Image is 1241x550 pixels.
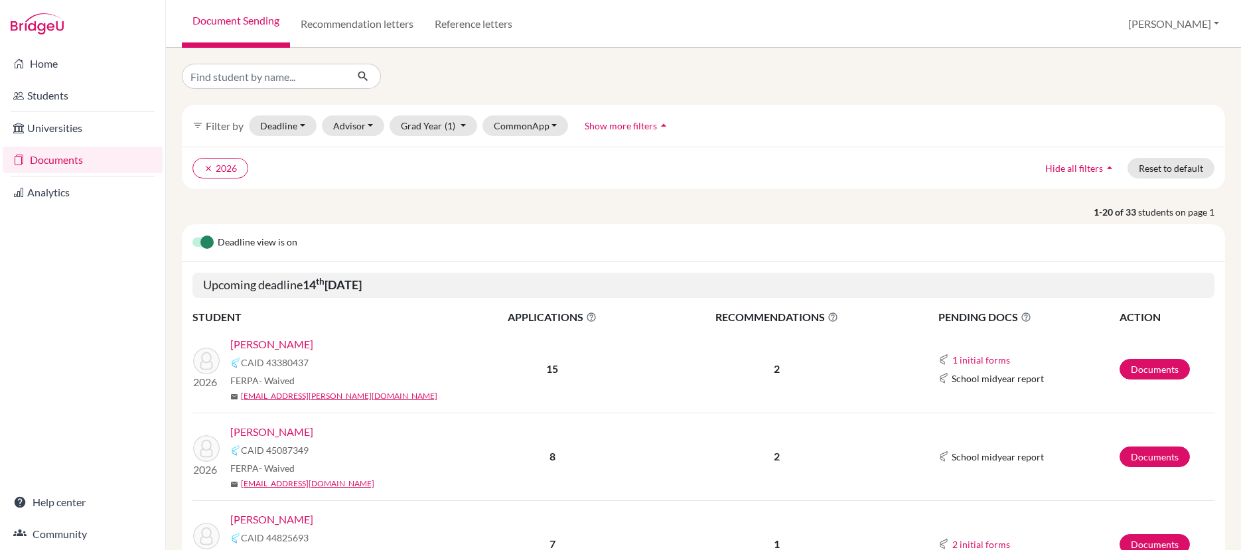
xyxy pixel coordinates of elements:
[249,115,317,136] button: Deadline
[230,533,241,543] img: Common App logo
[230,424,313,440] a: [PERSON_NAME]
[218,235,297,251] span: Deadline view is on
[3,50,163,77] a: Home
[1094,205,1138,219] strong: 1-20 of 33
[938,373,949,383] img: Common App logo
[3,115,163,141] a: Universities
[192,273,1214,298] h5: Upcoming deadline
[230,445,241,456] img: Common App logo
[390,115,477,136] button: Grad Year(1)
[193,348,220,374] img: Boodoo, Salma
[952,352,1011,368] button: 1 initial forms
[549,537,555,550] b: 7
[230,393,238,401] span: mail
[192,120,203,131] i: filter_list
[206,119,244,132] span: Filter by
[230,336,313,352] a: [PERSON_NAME]
[259,375,295,386] span: - Waived
[241,356,309,370] span: CAID 43380437
[1034,158,1128,178] button: Hide all filtersarrow_drop_up
[648,361,906,377] p: 2
[1128,158,1214,178] button: Reset to default
[585,120,657,131] span: Show more filters
[193,435,220,462] img: Borde, Shannon
[952,372,1044,385] span: School midyear report
[657,119,670,132] i: arrow_drop_up
[259,462,295,474] span: - Waived
[230,374,295,387] span: FERPA
[192,309,458,326] th: STUDENT
[230,480,238,488] span: mail
[938,354,949,365] img: Common App logo
[230,358,241,368] img: Common App logo
[241,478,374,490] a: [EMAIL_ADDRESS][DOMAIN_NAME]
[1045,163,1103,174] span: Hide all filters
[3,489,163,516] a: Help center
[938,451,949,462] img: Common App logo
[241,531,309,545] span: CAID 44825693
[3,521,163,547] a: Community
[3,82,163,109] a: Students
[1120,447,1190,467] a: Documents
[230,461,295,475] span: FERPA
[938,539,949,549] img: Common App logo
[3,179,163,206] a: Analytics
[459,309,646,325] span: APPLICATIONS
[3,147,163,173] a: Documents
[193,462,220,478] p: 2026
[1138,205,1225,219] span: students on page 1
[952,450,1044,464] span: School midyear report
[938,309,1118,325] span: PENDING DOCS
[1122,11,1225,36] button: [PERSON_NAME]
[1120,359,1190,379] a: Documents
[546,362,558,375] b: 15
[316,276,325,287] sup: th
[241,390,437,402] a: [EMAIL_ADDRESS][PERSON_NAME][DOMAIN_NAME]
[241,443,309,457] span: CAID 45087349
[204,164,213,173] i: clear
[192,158,248,178] button: clear2026
[322,115,385,136] button: Advisor
[648,309,906,325] span: RECOMMENDATIONS
[1103,161,1116,174] i: arrow_drop_up
[182,64,346,89] input: Find student by name...
[11,13,64,34] img: Bridge-U
[230,512,313,527] a: [PERSON_NAME]
[303,277,362,292] b: 14 [DATE]
[482,115,569,136] button: CommonApp
[549,450,555,462] b: 8
[193,374,220,390] p: 2026
[648,448,906,464] p: 2
[1119,309,1214,326] th: ACTION
[445,120,455,131] span: (1)
[193,523,220,549] img: Collier, Ava
[573,115,682,136] button: Show more filtersarrow_drop_up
